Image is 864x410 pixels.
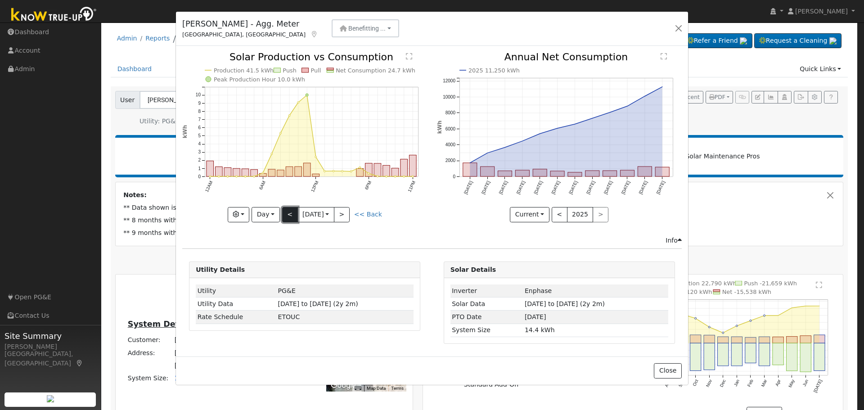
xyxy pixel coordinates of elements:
[198,150,201,155] text: 3
[443,95,455,99] text: 10000
[233,169,240,177] rect: onclick=""
[406,53,412,60] text: 
[386,176,387,178] circle: onclick=""
[304,163,311,177] rect: onclick=""
[443,79,455,84] text: 12000
[258,180,267,190] text: 6AM
[356,169,364,177] rect: onclick=""
[510,207,549,222] button: Current
[661,53,667,60] text: 
[260,174,267,177] rect: onclick=""
[590,117,594,120] circle: onclick=""
[198,142,201,147] text: 4
[374,164,381,177] rect: onclick=""
[297,102,299,104] circle: onclick=""
[655,180,666,195] text: [DATE]
[383,166,390,177] rect: onclick=""
[503,146,507,149] circle: onclick=""
[573,122,576,126] circle: onclick=""
[364,180,373,190] text: 6PM
[196,297,276,311] td: Utility Data
[224,168,231,177] rect: onclick=""
[620,180,630,195] text: [DATE]
[463,163,477,176] rect: onclick=""
[445,126,455,131] text: 6000
[436,121,443,134] text: kWh
[310,180,319,193] text: 12PM
[236,176,238,178] circle: onclick=""
[603,180,613,195] text: [DATE]
[312,174,319,177] rect: onclick=""
[585,171,599,177] rect: onclick=""
[533,169,547,176] rect: onclick=""
[214,76,305,83] text: Peak Production Hour 10.0 kWh
[525,287,552,294] span: ID: 4340552, authorized: 07/17/25
[409,155,417,177] rect: onclick=""
[450,284,523,297] td: Inverter
[661,85,664,89] circle: onclick=""
[262,172,264,174] circle: onclick=""
[453,174,455,179] text: 0
[354,211,382,218] a: << Back
[445,158,455,163] text: 2000
[407,180,417,193] text: 11PM
[655,167,669,177] rect: onclick=""
[525,326,555,333] span: 14.4 kWh
[251,170,258,176] rect: onclick=""
[654,363,681,378] button: Close
[253,176,255,178] circle: onclick=""
[209,176,211,178] circle: onclick=""
[244,176,246,178] circle: onclick=""
[198,134,201,139] text: 5
[278,300,358,307] span: [DATE] to [DATE] (2y 2m)
[310,31,318,38] a: Map
[368,173,370,175] circle: onclick=""
[504,51,628,63] text: Annual Net Consumption
[182,125,188,139] text: kWh
[643,95,647,98] circle: onclick=""
[348,25,386,32] span: Benefitting ...
[638,167,652,176] rect: onclick=""
[603,171,616,177] rect: onclick=""
[450,266,496,273] strong: Solar Details
[486,151,489,155] circle: onclick=""
[204,180,214,193] text: 12AM
[277,170,284,176] rect: onclick=""
[207,161,214,176] rect: onclick=""
[198,117,201,122] text: 7
[392,168,399,177] rect: onclick=""
[350,171,352,172] circle: onclick=""
[282,207,298,222] button: <
[315,156,317,158] circle: onclick=""
[620,171,634,177] rect: onclick=""
[182,31,306,38] span: [GEOGRAPHIC_DATA], [GEOGRAPHIC_DATA]
[359,167,361,169] circle: onclick=""
[555,126,559,130] circle: onclick=""
[450,297,523,311] td: Solar Data
[198,125,201,130] text: 6
[252,207,279,222] button: Day
[196,93,201,98] text: 10
[638,180,648,195] text: [DATE]
[550,180,561,195] text: [DATE]
[295,167,302,177] rect: onclick=""
[278,313,300,320] span: Q
[468,67,520,74] text: 2025 11,250 kWh
[608,111,612,114] circle: onclick=""
[196,266,245,273] strong: Utility Details
[445,111,455,116] text: 8000
[525,300,605,307] span: [DATE] to [DATE] (2y 2m)
[515,180,526,195] text: [DATE]
[567,207,594,222] button: 2025
[216,167,223,177] rect: onclick=""
[198,166,201,171] text: 1
[198,174,201,179] text: 0
[218,176,220,178] circle: onclick=""
[450,324,523,337] td: System Size
[311,67,321,74] text: Pull
[568,172,582,176] rect: onclick=""
[515,171,529,177] rect: onclick=""
[196,284,276,297] td: Utility
[521,140,524,143] circle: onclick=""
[498,180,508,195] text: [DATE]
